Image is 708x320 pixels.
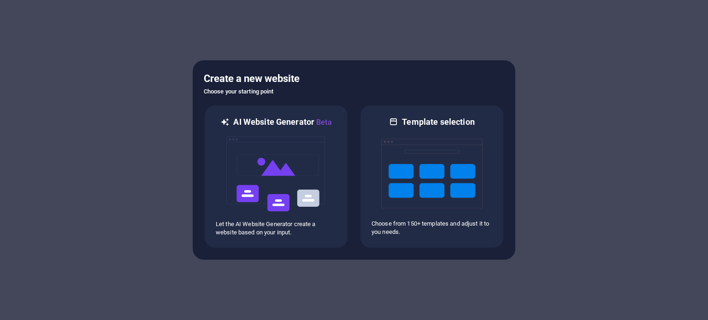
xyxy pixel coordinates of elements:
[314,118,332,127] span: Beta
[233,116,331,128] h6: AI Website Generator
[225,128,327,220] img: ai
[204,105,348,249] div: AI Website GeneratorBetaaiLet the AI Website Generator create a website based on your input.
[402,116,474,128] h6: Template selection
[204,71,504,86] h5: Create a new website
[204,86,504,97] h6: Choose your starting point
[372,220,492,236] p: Choose from 150+ templates and adjust it to you needs.
[360,105,504,249] div: Template selectionChoose from 150+ templates and adjust it to you needs.
[216,220,336,237] p: Let the AI Website Generator create a website based on your input.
